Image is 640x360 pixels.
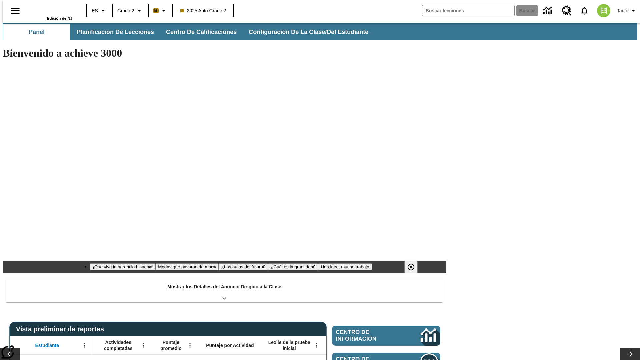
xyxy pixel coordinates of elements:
h1: Bienvenido a achieve 3000 [3,47,446,59]
button: Abrir menú [138,340,148,350]
span: Edición de NJ [47,16,72,20]
button: Diapositiva 5 Una idea, mucho trabajo [318,263,372,270]
a: Portada [29,3,72,16]
button: Configuración de la clase/del estudiante [243,24,374,40]
span: 2025 Auto Grade 2 [180,7,226,14]
button: Perfil/Configuración [614,5,640,17]
button: Grado: Grado 2, Elige un grado [115,5,146,17]
span: Planificación de lecciones [77,28,154,36]
button: Centro de calificaciones [161,24,242,40]
button: Escoja un nuevo avatar [593,2,614,19]
button: Boost El color de la clase es anaranjado claro. Cambiar el color de la clase. [151,5,170,17]
span: B [154,6,158,15]
a: Notificaciones [576,2,593,19]
button: Abrir el menú lateral [5,1,25,21]
p: Mostrar los Detalles del Anuncio Dirigido a la Clase [167,283,281,290]
button: Diapositiva 4 ¿Cuál es la gran idea? [268,263,318,270]
a: Centro de recursos, Se abrirá en una pestaña nueva. [558,2,576,20]
span: Vista preliminar de reportes [16,325,107,333]
button: Panel [3,24,70,40]
span: Actividades completadas [96,339,140,351]
button: Diapositiva 1 ¡Que viva la herencia hispana! [90,263,155,270]
span: ES [92,7,98,14]
div: Mostrar los Detalles del Anuncio Dirigido a la Clase [6,279,443,302]
button: Abrir menú [312,340,322,350]
button: Carrusel de lecciones, seguir [620,348,640,360]
span: Tauto [617,7,628,14]
div: Subbarra de navegación [3,24,374,40]
div: Subbarra de navegación [3,23,637,40]
a: Centro de información [539,2,558,20]
span: Estudiante [35,342,59,348]
span: Centro de calificaciones [166,28,237,36]
span: Grado 2 [117,7,134,14]
button: Diapositiva 3 ¿Los autos del futuro? [219,263,268,270]
span: Lexile de la prueba inicial [265,339,314,351]
span: Centro de información [336,329,398,342]
button: Abrir menú [185,340,195,350]
a: Centro de información [332,326,440,346]
input: Buscar campo [422,5,514,16]
button: Planificación de lecciones [71,24,159,40]
span: Configuración de la clase/del estudiante [249,28,368,36]
span: Puntaje promedio [155,339,187,351]
div: Pausar [404,261,424,273]
div: Portada [29,2,72,20]
img: avatar image [597,4,610,17]
span: Puntaje por Actividad [206,342,254,348]
span: Panel [29,28,45,36]
button: Abrir menú [79,340,89,350]
button: Lenguaje: ES, Selecciona un idioma [89,5,110,17]
button: Diapositiva 2 Modas que pasaron de moda [155,263,218,270]
button: Pausar [404,261,418,273]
